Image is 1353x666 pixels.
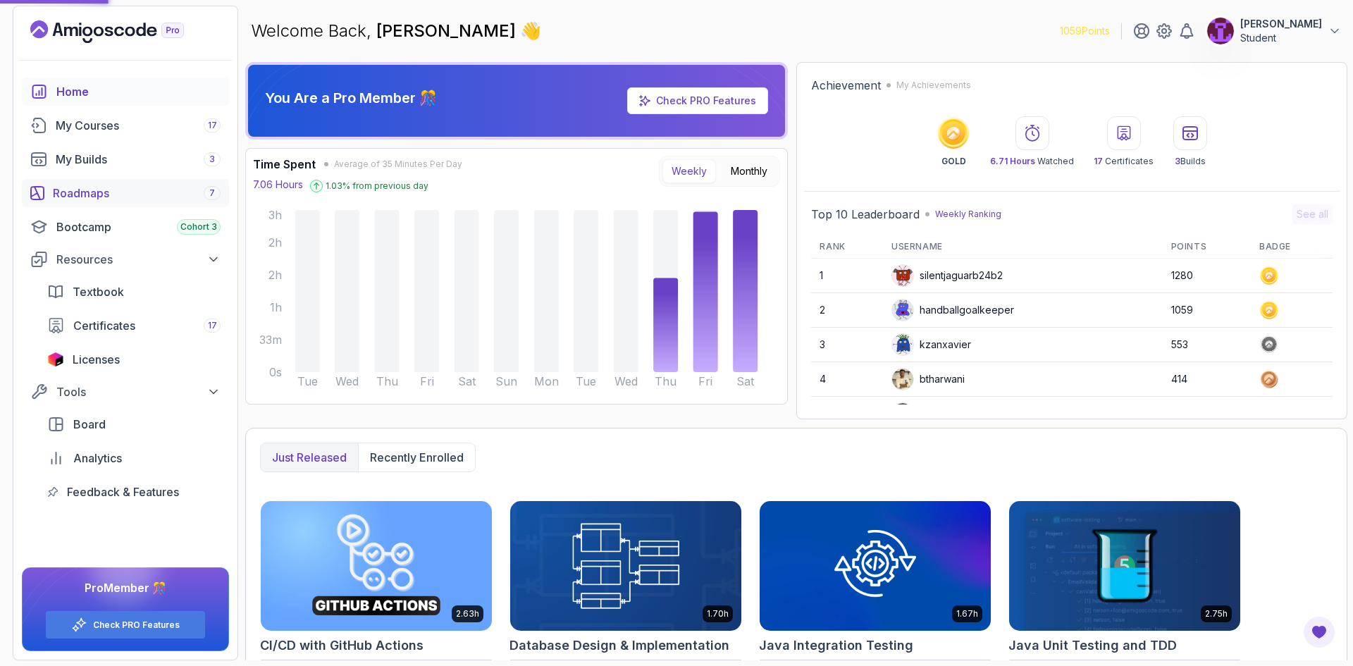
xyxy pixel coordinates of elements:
p: Builds [1175,156,1206,167]
td: 1280 [1163,259,1251,293]
a: board [39,410,229,438]
span: 👋 [520,20,541,42]
button: Check PRO Features [45,610,206,639]
div: Resources [56,251,221,268]
td: 553 [1163,328,1251,362]
tspan: 1h [270,300,282,314]
img: default monster avatar [892,334,913,355]
th: Username [883,235,1163,259]
h2: Database Design & Implementation [509,636,729,655]
img: Java Integration Testing card [760,501,991,631]
tspan: Tue [576,374,596,388]
button: Tools [22,379,229,405]
a: roadmaps [22,179,229,207]
td: 2 [811,293,883,328]
p: Weekly Ranking [935,209,1001,220]
tspan: Wed [335,374,359,388]
span: Licenses [73,351,120,368]
span: Certificates [73,317,135,334]
span: 3 [209,154,215,165]
div: handballgoalkeeper [891,299,1014,321]
p: 1059 Points [1060,24,1110,38]
td: 3 [811,328,883,362]
tspan: Sun [495,374,517,388]
button: Recently enrolled [358,443,475,471]
p: 1.03 % from previous day [326,180,428,192]
a: Check PRO Features [93,619,180,631]
p: Just released [272,449,347,466]
div: My Courses [56,117,221,134]
div: Tools [56,383,221,400]
tspan: Fri [698,374,712,388]
img: user profile image [1207,18,1234,44]
span: Textbook [73,283,124,300]
p: 1.70h [707,608,729,619]
span: 7 [209,187,215,199]
td: 414 [1163,362,1251,397]
a: courses [22,111,229,140]
p: Recently enrolled [370,449,464,466]
div: btharwani [891,368,965,390]
div: Apply5489 [891,402,971,425]
h2: Top 10 Leaderboard [811,206,920,223]
button: See all [1292,204,1333,224]
img: user profile image [892,403,913,424]
p: My Achievements [896,80,971,91]
p: 2.63h [456,608,479,619]
td: 1059 [1163,293,1251,328]
p: Watched [990,156,1074,167]
tspan: Thu [655,374,676,388]
td: 282 [1163,397,1251,431]
span: Average of 35 Minutes Per Day [334,159,462,170]
span: Cohort 3 [180,221,217,233]
tspan: 0s [269,365,282,379]
p: [PERSON_NAME] [1240,17,1322,31]
h2: CI/CD with GitHub Actions [260,636,424,655]
tspan: 3h [268,208,282,222]
h3: Time Spent [253,156,316,173]
tspan: 2h [268,268,282,282]
button: Weekly [662,159,716,183]
div: Home [56,83,221,100]
th: Points [1163,235,1251,259]
a: certificates [39,312,229,340]
a: home [22,78,229,106]
a: feedback [39,478,229,506]
p: You Are a Pro Member 🎊 [265,88,437,108]
div: silentjaguarb24b2 [891,264,1003,287]
a: Check PRO Features [627,87,768,114]
span: Board [73,416,106,433]
h2: Java Integration Testing [759,636,913,655]
span: Analytics [73,450,122,467]
p: GOLD [941,156,966,167]
span: [PERSON_NAME] [376,20,520,41]
div: Roadmaps [53,185,221,202]
img: jetbrains icon [47,352,64,366]
span: 6.71 Hours [990,156,1035,166]
img: Java Unit Testing and TDD card [1009,501,1240,631]
h2: Java Unit Testing and TDD [1008,636,1177,655]
p: Certificates [1094,156,1154,167]
a: textbook [39,278,229,306]
p: 1.67h [956,608,978,619]
p: Welcome Back, [251,20,541,42]
a: bootcamp [22,213,229,241]
p: 7.06 Hours [253,178,303,192]
a: licenses [39,345,229,374]
a: builds [22,145,229,173]
a: Landing page [30,20,216,43]
td: 4 [811,362,883,397]
a: analytics [39,444,229,472]
img: default monster avatar [892,265,913,286]
button: Monthly [722,159,777,183]
tspan: 33m [259,333,282,347]
tspan: Thu [376,374,398,388]
img: user profile image [892,369,913,390]
span: 3 [1175,156,1180,166]
p: 2.75h [1205,608,1228,619]
h2: Achievement [811,77,881,94]
tspan: 2h [268,235,282,249]
tspan: Fri [420,374,434,388]
tspan: Mon [534,374,559,388]
div: Bootcamp [56,218,221,235]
